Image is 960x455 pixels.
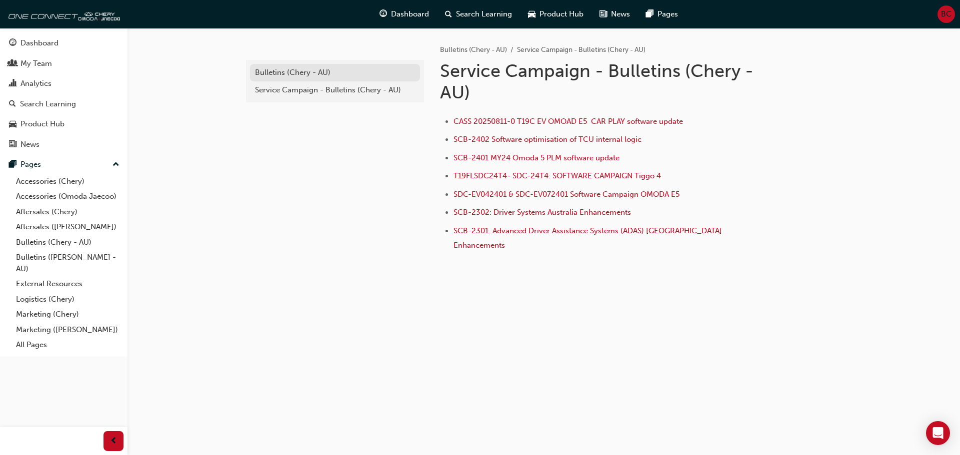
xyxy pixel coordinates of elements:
[937,5,955,23] button: BC
[440,60,768,103] h1: Service Campaign - Bulletins (Chery - AU)
[9,120,16,129] span: car-icon
[528,8,535,20] span: car-icon
[453,226,724,250] a: SCB-2301: Advanced Driver Assistance Systems (ADAS) [GEOGRAPHIC_DATA] Enhancements
[9,100,16,109] span: search-icon
[9,140,16,149] span: news-icon
[657,8,678,20] span: Pages
[520,4,591,24] a: car-iconProduct Hub
[638,4,686,24] a: pages-iconPages
[437,4,520,24] a: search-iconSearch Learning
[379,8,387,20] span: guage-icon
[453,153,619,162] a: SCB-2401 MY24 Omoda 5 PLM software update
[12,276,123,292] a: External Resources
[591,4,638,24] a: news-iconNews
[453,135,641,144] a: SCB-2402 Software optimisation of TCU internal logic
[4,115,123,133] a: Product Hub
[9,59,16,68] span: people-icon
[4,54,123,73] a: My Team
[453,117,683,126] a: CASS 20250811-0 T19C EV OMOAD E5 CAR PLAY software update
[12,235,123,250] a: Bulletins (Chery - AU)
[440,45,507,54] a: Bulletins (Chery - AU)
[4,155,123,174] button: Pages
[456,8,512,20] span: Search Learning
[453,171,661,180] a: T19FLSDC24T4- SDC-24T4: SOFTWARE CAMPAIGN Tiggo 4
[539,8,583,20] span: Product Hub
[255,84,415,96] div: Service Campaign - Bulletins (Chery - AU)
[12,189,123,204] a: Accessories (Omoda Jaecoo)
[926,421,950,445] div: Open Intercom Messenger
[112,158,119,171] span: up-icon
[20,37,58,49] div: Dashboard
[20,98,76,110] div: Search Learning
[250,81,420,99] a: Service Campaign - Bulletins (Chery - AU)
[12,322,123,338] a: Marketing ([PERSON_NAME])
[9,39,16,48] span: guage-icon
[4,135,123,154] a: News
[5,4,120,24] img: oneconnect
[599,8,607,20] span: news-icon
[453,190,679,199] a: SDC-EV042401 & SDC-EV072401 Software Campaign OMODA E5
[250,64,420,81] a: Bulletins (Chery - AU)
[4,74,123,93] a: Analytics
[4,32,123,155] button: DashboardMy TeamAnalyticsSearch LearningProduct HubNews
[4,34,123,52] a: Dashboard
[391,8,429,20] span: Dashboard
[9,79,16,88] span: chart-icon
[611,8,630,20] span: News
[12,250,123,276] a: Bulletins ([PERSON_NAME] - AU)
[453,208,631,217] a: SCB-2302: Driver Systems Australia Enhancements
[12,174,123,189] a: Accessories (Chery)
[4,95,123,113] a: Search Learning
[12,204,123,220] a: Aftersales (Chery)
[12,292,123,307] a: Logistics (Chery)
[12,307,123,322] a: Marketing (Chery)
[12,219,123,235] a: Aftersales ([PERSON_NAME])
[20,118,64,130] div: Product Hub
[941,8,951,20] span: BC
[646,8,653,20] span: pages-icon
[110,435,117,448] span: prev-icon
[445,8,452,20] span: search-icon
[255,67,415,78] div: Bulletins (Chery - AU)
[20,78,51,89] div: Analytics
[12,337,123,353] a: All Pages
[9,160,16,169] span: pages-icon
[20,159,41,170] div: Pages
[20,139,39,150] div: News
[371,4,437,24] a: guage-iconDashboard
[20,58,52,69] div: My Team
[517,44,645,56] li: Service Campaign - Bulletins (Chery - AU)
